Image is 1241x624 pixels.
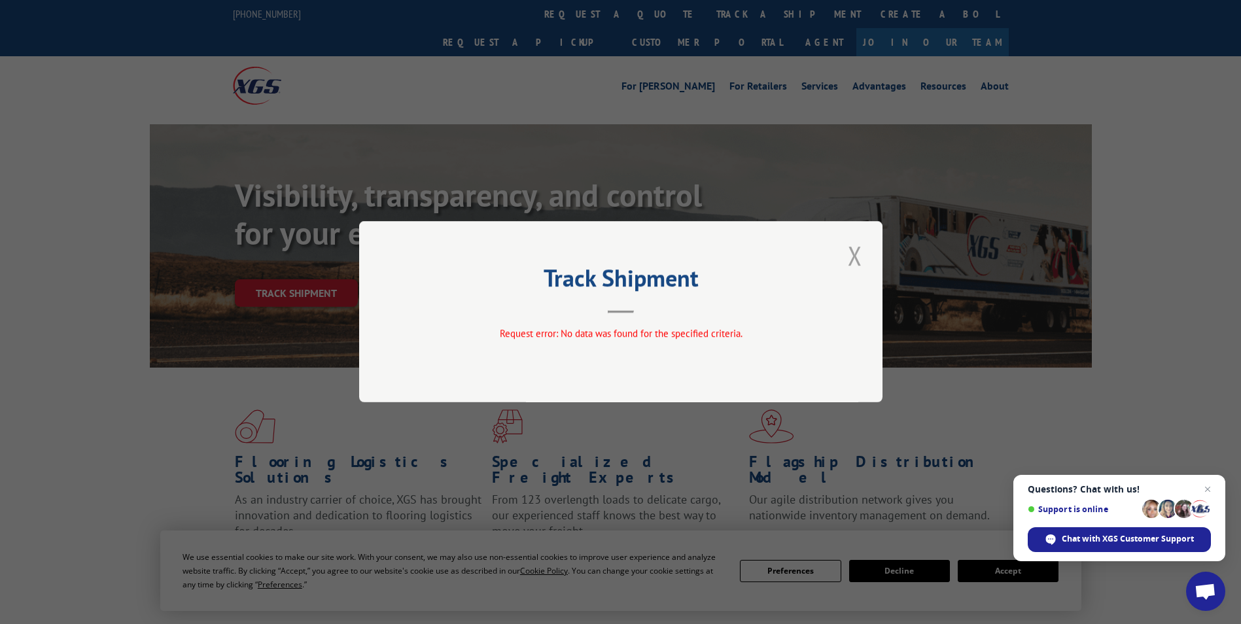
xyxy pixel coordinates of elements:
[425,269,817,294] h2: Track Shipment
[1186,572,1225,611] a: Open chat
[1062,533,1194,545] span: Chat with XGS Customer Support
[499,328,742,340] span: Request error: No data was found for the specified criteria.
[1028,504,1138,514] span: Support is online
[1028,484,1211,494] span: Questions? Chat with us!
[844,237,866,273] button: Close modal
[1028,527,1211,552] span: Chat with XGS Customer Support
